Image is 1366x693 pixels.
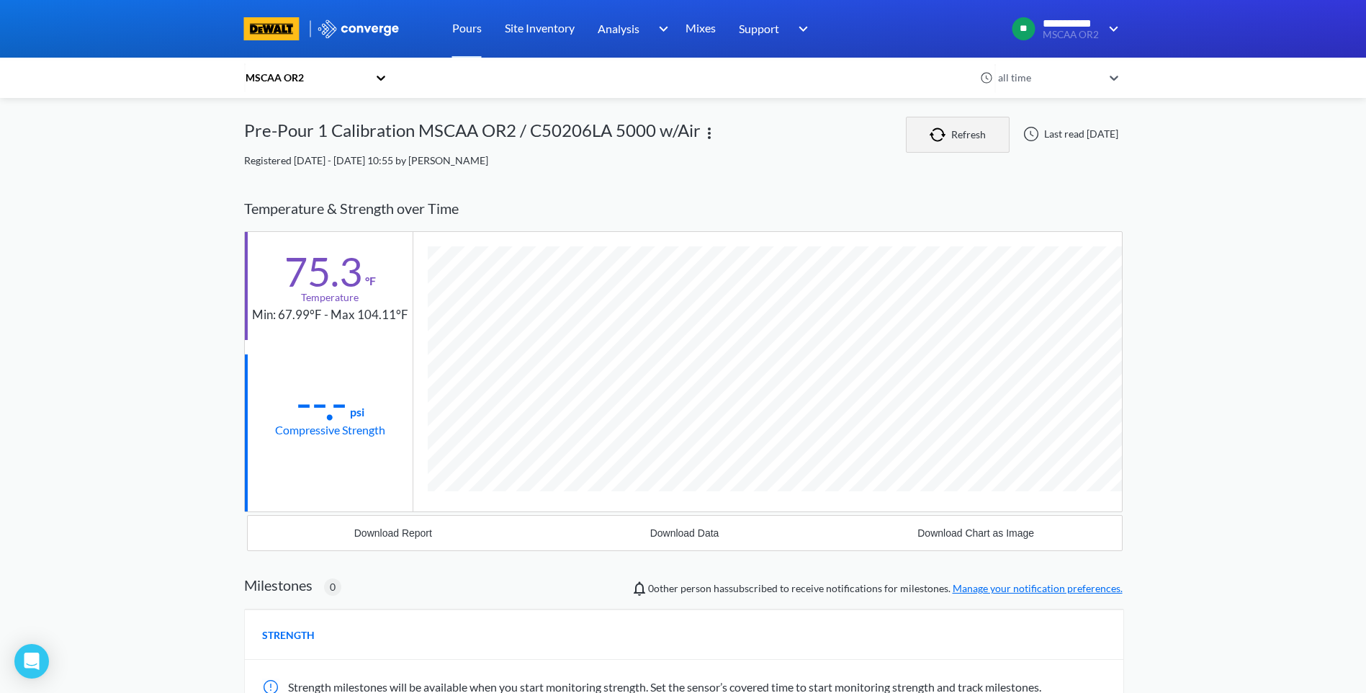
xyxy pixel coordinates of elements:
h2: Milestones [244,576,313,594]
div: Last read [DATE] [1015,125,1123,143]
div: 75.3 [284,254,362,290]
div: MSCAA OR2 [244,70,368,86]
span: Support [739,19,779,37]
div: --.- [296,385,347,421]
img: branding logo [244,17,300,40]
a: branding logo [244,17,317,40]
button: Download Chart as Image [830,516,1122,550]
span: Analysis [598,19,639,37]
img: logo_ewhite.svg [317,19,400,38]
div: Open Intercom Messenger [14,644,49,679]
img: downArrow.svg [650,20,673,37]
img: icon-clock.svg [980,71,993,84]
img: downArrow.svg [1100,20,1123,37]
div: Download Data [650,527,719,539]
span: person has subscribed to receive notifications for milestones. [648,581,1123,596]
img: icon-refresh.svg [930,128,951,142]
div: Min: 67.99°F - Max 104.11°F [252,305,408,325]
div: Download Chart as Image [917,527,1034,539]
a: Manage your notification preferences. [953,582,1123,594]
span: MSCAA OR2 [1043,30,1099,40]
button: Refresh [906,117,1010,153]
button: Download Data [539,516,830,550]
span: 0 [330,579,336,595]
img: downArrow.svg [789,20,812,37]
span: STRENGTH [262,627,315,643]
div: Temperature & Strength over Time [244,186,1123,231]
img: notifications-icon.svg [631,580,648,597]
button: Download Report [248,516,539,550]
div: Pre-Pour 1 Calibration MSCAA OR2 / C50206LA 5000 w/Air [244,117,701,153]
div: all time [994,70,1102,86]
div: Compressive Strength [275,421,385,439]
span: 0 other [648,582,678,594]
span: Registered [DATE] - [DATE] 10:55 by [PERSON_NAME] [244,154,488,166]
div: Download Report [354,527,432,539]
div: Temperature [301,290,359,305]
img: more.svg [701,125,718,142]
